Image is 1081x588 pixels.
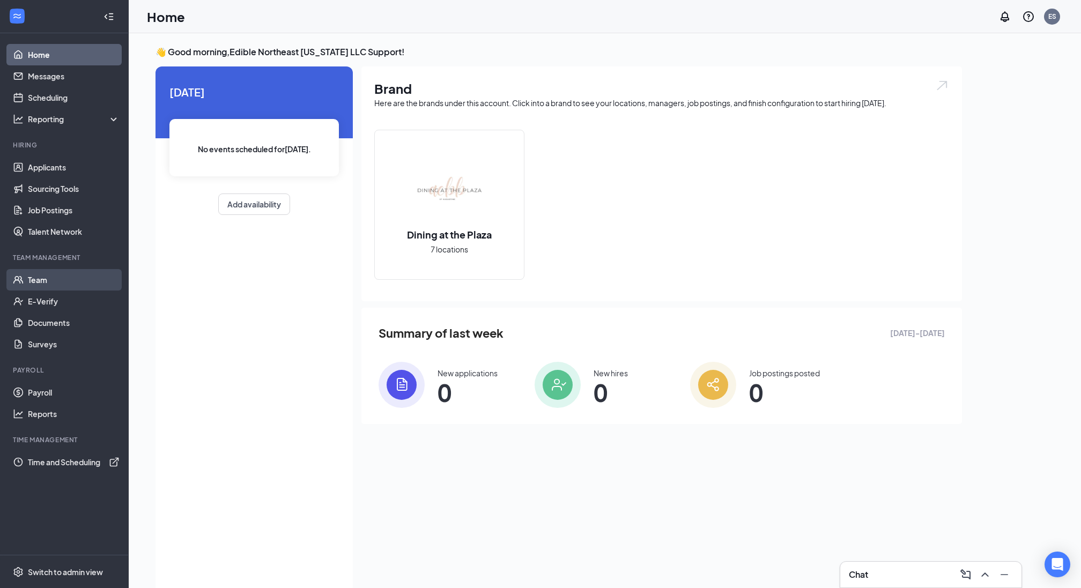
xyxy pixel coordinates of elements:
[690,362,736,408] img: icon
[998,10,1011,23] svg: Notifications
[890,327,945,339] span: [DATE] - [DATE]
[438,383,498,402] span: 0
[28,269,120,291] a: Team
[594,383,628,402] span: 0
[749,383,820,402] span: 0
[1022,10,1035,23] svg: QuestionInfo
[169,84,339,100] span: [DATE]
[415,155,484,224] img: Dining at the Plaza
[13,366,117,375] div: Payroll
[1045,552,1070,577] div: Open Intercom Messenger
[198,143,311,155] span: No events scheduled for [DATE] .
[13,253,117,262] div: Team Management
[849,569,868,580] h3: Chat
[379,324,504,343] span: Summary of last week
[28,87,120,108] a: Scheduling
[431,243,468,255] span: 7 locations
[28,221,120,242] a: Talent Network
[28,199,120,221] a: Job Postings
[28,567,103,577] div: Switch to admin view
[28,403,120,425] a: Reports
[959,568,972,581] svg: ComposeMessage
[28,382,120,403] a: Payroll
[218,193,290,215] button: Add availability
[594,368,628,378] div: New hires
[976,566,994,583] button: ChevronUp
[13,567,24,577] svg: Settings
[996,566,1013,583] button: Minimize
[28,178,120,199] a: Sourcing Tools
[28,44,120,65] a: Home
[103,11,114,22] svg: Collapse
[13,435,117,444] div: TIME MANAGEMENT
[28,65,120,87] a: Messages
[28,333,120,355] a: Surveys
[374,98,949,108] div: Here are the brands under this account. Click into a brand to see your locations, managers, job p...
[374,79,949,98] h1: Brand
[998,568,1011,581] svg: Minimize
[28,114,120,124] div: Reporting
[13,114,24,124] svg: Analysis
[438,368,498,378] div: New applications
[28,312,120,333] a: Documents
[396,228,502,241] h2: Dining at the Plaza
[979,568,991,581] svg: ChevronUp
[28,157,120,178] a: Applicants
[147,8,185,26] h1: Home
[13,140,117,150] div: Hiring
[28,291,120,312] a: E-Verify
[156,46,962,58] h3: 👋 Good morning, Edible Northeast [US_STATE] LLC Support !
[12,11,23,21] svg: WorkstreamLogo
[28,451,120,473] a: Time and SchedulingExternalLink
[957,566,974,583] button: ComposeMessage
[535,362,581,408] img: icon
[749,368,820,378] div: Job postings posted
[935,79,949,92] img: open.6027fd2a22e1237b5b06.svg
[1048,12,1056,21] div: ES
[379,362,425,408] img: icon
